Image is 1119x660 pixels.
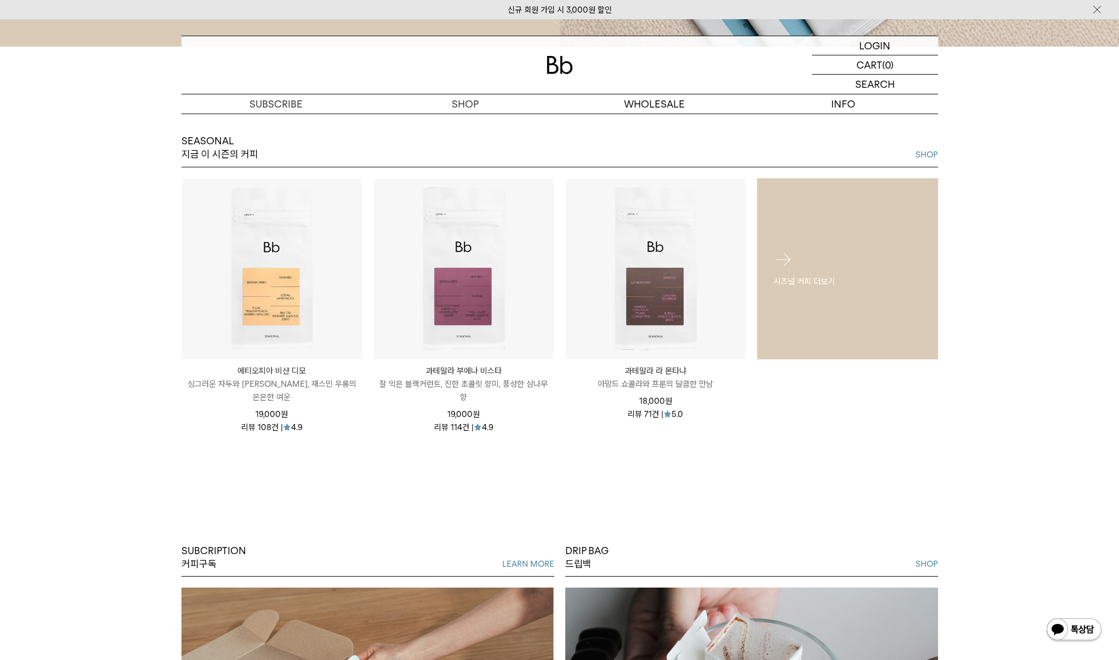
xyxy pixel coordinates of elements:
div: 리뷰 71건 | 5.0 [628,408,683,419]
a: SHOP [916,148,938,161]
p: CART [856,55,882,74]
a: 시즈널 커피 더보기 [757,178,938,359]
a: SUBSCRIBE [181,94,371,114]
span: 원 [665,396,672,406]
a: LOGIN [812,36,938,55]
span: 원 [281,409,288,419]
p: SEARCH [855,75,895,94]
span: 18,000 [639,396,672,406]
p: LOGIN [859,36,890,55]
p: 싱그러운 자두와 [PERSON_NAME], 재스민 우롱의 은은한 여운 [182,377,362,404]
span: 19,000 [447,409,480,419]
a: 과테말라 부에나 비스타 잘 익은 블랙커런트, 진한 초콜릿 향미, 풍성한 삼나무 향 [374,364,554,404]
p: 시즈널 커피 더보기 [774,274,922,287]
p: SEASONAL 지금 이 시즌의 커피 [181,134,258,161]
img: 에티오피아 비샨 디모 [182,179,362,359]
p: 과테말라 라 몬타냐 [566,364,746,377]
img: 로고 [547,56,573,74]
a: 신규 회원 가입 시 3,000원 할인 [508,5,612,15]
p: 에티오피아 비샨 디모 [182,364,362,377]
div: 리뷰 114건 | 4.9 [434,421,493,432]
a: 에티오피아 비샨 디모 싱그러운 자두와 [PERSON_NAME], 재스민 우롱의 은은한 여운 [182,364,362,404]
img: 과테말라 부에나 비스타 [374,179,554,359]
a: 과테말라 라 몬타냐 아망드 쇼콜라와 프룬의 달콤한 만남 [566,364,746,391]
p: SUBCRIPTION 커피구독 [181,544,246,571]
p: INFO [749,94,938,114]
span: 원 [473,409,480,419]
p: (0) [882,55,894,74]
p: DRIP BAG 드립백 [565,544,609,571]
div: 리뷰 108건 | 4.9 [241,421,303,432]
img: 과테말라 라 몬타냐 [566,179,746,359]
a: CART (0) [812,55,938,75]
a: LEARN MORE [502,557,554,571]
p: 아망드 쇼콜라와 프룬의 달콤한 만남 [566,377,746,391]
a: SHOP [916,557,938,571]
img: 카카오톡 채널 1:1 채팅 버튼 [1046,617,1103,644]
p: 과테말라 부에나 비스타 [374,364,554,377]
a: SHOP [371,94,560,114]
p: 잘 익은 블랙커런트, 진한 초콜릿 향미, 풍성한 삼나무 향 [374,377,554,404]
span: 19,000 [255,409,288,419]
p: WHOLESALE [560,94,749,114]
